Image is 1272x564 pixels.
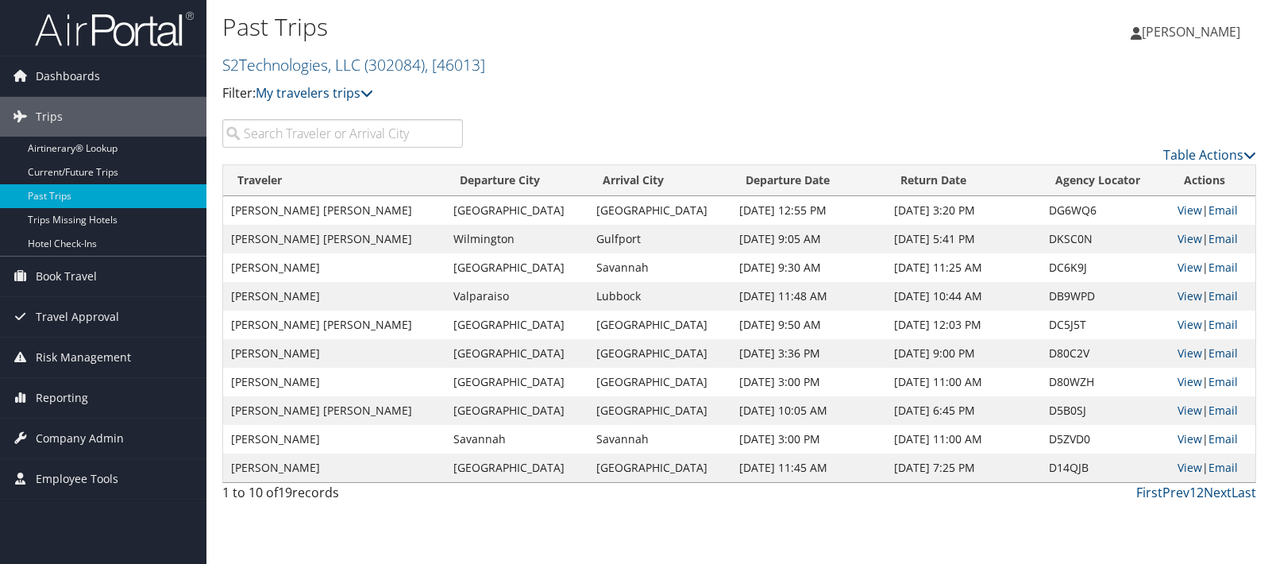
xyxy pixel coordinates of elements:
td: [DATE] 10:05 AM [731,396,886,425]
th: Departure City: activate to sort column ascending [445,165,588,196]
td: [PERSON_NAME] [223,253,445,282]
td: [GEOGRAPHIC_DATA] [588,396,731,425]
td: [GEOGRAPHIC_DATA] [588,368,731,396]
img: airportal-logo.png [35,10,194,48]
span: 19 [278,484,292,501]
th: Traveler: activate to sort column ascending [223,165,445,196]
td: [DATE] 7:25 PM [886,454,1041,482]
td: D5B0SJ [1041,396,1169,425]
td: DG6WQ6 [1041,196,1169,225]
td: [PERSON_NAME] [223,282,445,311]
span: Reporting [36,378,88,418]
h1: Past Trips [222,10,912,44]
a: View [1178,346,1202,361]
td: [DATE] 9:30 AM [731,253,886,282]
a: View [1178,260,1202,275]
th: Agency Locator: activate to sort column ascending [1041,165,1169,196]
td: [PERSON_NAME] [223,368,445,396]
td: Valparaiso [445,282,588,311]
td: [DATE] 3:00 PM [731,368,886,396]
td: [DATE] 9:05 AM [731,225,886,253]
span: Book Travel [36,257,97,296]
td: [DATE] 11:48 AM [731,282,886,311]
a: Last [1232,484,1256,501]
span: , [ 46013 ] [425,54,485,75]
td: | [1170,311,1255,339]
td: | [1170,368,1255,396]
th: Actions [1170,165,1255,196]
td: D5ZVD0 [1041,425,1169,454]
a: Next [1204,484,1232,501]
td: DKSC0N [1041,225,1169,253]
td: [DATE] 9:00 PM [886,339,1041,368]
a: Table Actions [1163,146,1256,164]
td: [DATE] 10:44 AM [886,282,1041,311]
input: Search Traveler or Arrival City [222,119,463,148]
p: Filter: [222,83,912,104]
td: | [1170,396,1255,425]
a: Email [1208,431,1238,446]
a: View [1178,231,1202,246]
td: [PERSON_NAME] [223,454,445,482]
td: [DATE] 11:45 AM [731,454,886,482]
td: | [1170,339,1255,368]
a: View [1178,460,1202,475]
td: [PERSON_NAME] [PERSON_NAME] [223,196,445,225]
a: 2 [1197,484,1204,501]
a: Email [1208,231,1238,246]
span: Employee Tools [36,459,118,499]
div: 1 to 10 of records [222,483,463,510]
td: [DATE] 11:00 AM [886,368,1041,396]
td: [GEOGRAPHIC_DATA] [445,396,588,425]
a: Email [1208,403,1238,418]
td: Savannah [588,253,731,282]
span: Risk Management [36,338,131,377]
td: Savannah [588,425,731,454]
td: [PERSON_NAME] [PERSON_NAME] [223,311,445,339]
td: | [1170,282,1255,311]
td: | [1170,225,1255,253]
td: [DATE] 5:41 PM [886,225,1041,253]
a: View [1178,317,1202,332]
a: Email [1208,460,1238,475]
td: [GEOGRAPHIC_DATA] [588,311,731,339]
a: Prev [1162,484,1189,501]
td: | [1170,253,1255,282]
a: [PERSON_NAME] [1131,8,1256,56]
a: My travelers trips [256,84,373,102]
td: [DATE] 11:25 AM [886,253,1041,282]
a: First [1136,484,1162,501]
td: [PERSON_NAME] [PERSON_NAME] [223,225,445,253]
td: Wilmington [445,225,588,253]
td: [DATE] 12:55 PM [731,196,886,225]
td: [PERSON_NAME] [223,339,445,368]
span: Dashboards [36,56,100,96]
a: Email [1208,374,1238,389]
td: [DATE] 11:00 AM [886,425,1041,454]
a: View [1178,403,1202,418]
td: DB9WPD [1041,282,1169,311]
span: Trips [36,97,63,137]
a: Email [1208,203,1238,218]
td: D80C2V [1041,339,1169,368]
td: D80WZH [1041,368,1169,396]
th: Departure Date: activate to sort column ascending [731,165,886,196]
a: Email [1208,288,1238,303]
td: [PERSON_NAME] [PERSON_NAME] [223,396,445,425]
a: View [1178,288,1202,303]
td: Lubbock [588,282,731,311]
td: DC6K9J [1041,253,1169,282]
td: D14QJB [1041,454,1169,482]
a: View [1178,374,1202,389]
td: [GEOGRAPHIC_DATA] [445,339,588,368]
th: Return Date: activate to sort column ascending [886,165,1041,196]
td: [GEOGRAPHIC_DATA] [445,311,588,339]
td: [GEOGRAPHIC_DATA] [588,196,731,225]
td: [DATE] 3:20 PM [886,196,1041,225]
td: [GEOGRAPHIC_DATA] [445,196,588,225]
a: View [1178,431,1202,446]
td: Gulfport [588,225,731,253]
td: | [1170,425,1255,454]
td: Savannah [445,425,588,454]
td: [GEOGRAPHIC_DATA] [588,454,731,482]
